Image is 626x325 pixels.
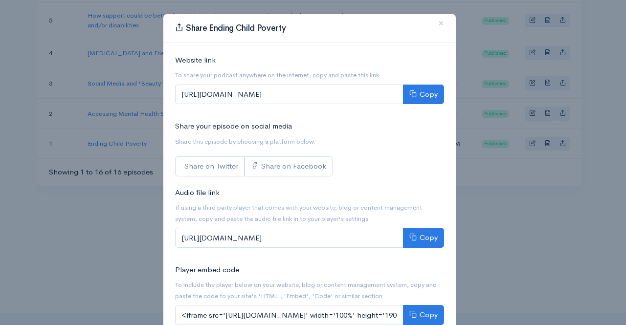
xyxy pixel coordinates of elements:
small: If using a third party player that comes with your website, blog or content management system, co... [175,203,422,223]
span: Share Ending Child Poverty [186,23,286,33]
a: Share on Twitter [175,156,245,176]
small: To share your podcast anywhere on the internet, copy and paste this link. [175,71,381,79]
label: Player embed code [175,264,239,276]
small: To include the player below on your website, blog or content management system, copy and paste th... [175,281,437,300]
small: Share this episode by choosing a platform below. [175,137,315,146]
button: Copy [403,85,444,105]
button: Copy [403,305,444,325]
input: [URL][DOMAIN_NAME] [175,85,403,105]
a: Share on Facebook [245,156,333,176]
div: Social sharing links [175,156,333,176]
label: Website link [175,55,216,66]
button: Copy [403,228,444,248]
input: <iframe src='[URL][DOMAIN_NAME]' width='100%' height='190' frameborder='0' scrolling='no' seamles... [175,305,403,325]
span: × [438,16,444,30]
label: Share your episode on social media [175,121,292,132]
button: Close [426,10,456,37]
label: Audio file link [175,187,220,198]
input: [URL][DOMAIN_NAME] [175,228,403,248]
